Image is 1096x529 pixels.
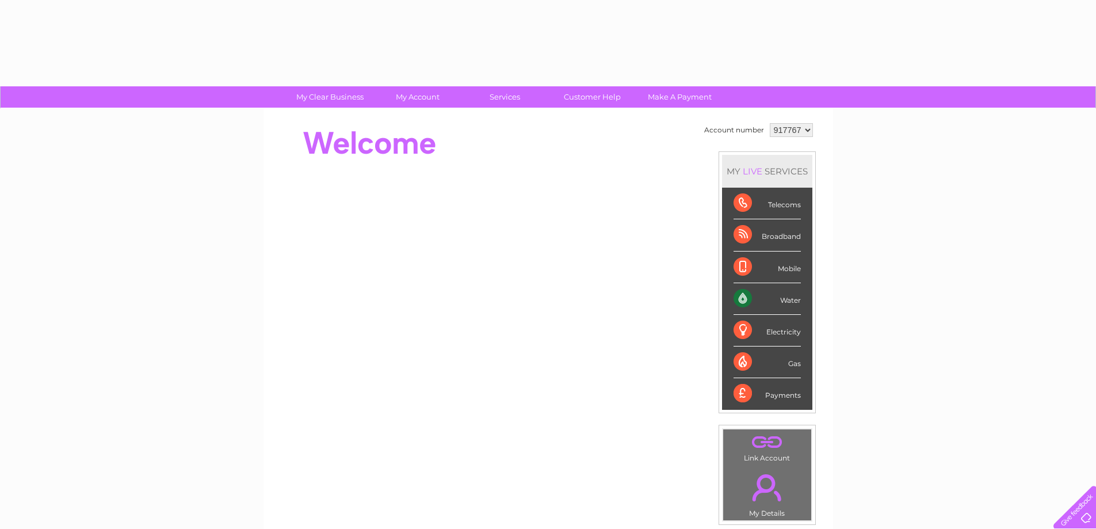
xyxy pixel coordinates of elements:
[282,86,377,108] a: My Clear Business
[632,86,727,108] a: Make A Payment
[734,283,801,315] div: Water
[734,347,801,378] div: Gas
[734,378,801,409] div: Payments
[370,86,465,108] a: My Account
[734,252,801,283] div: Mobile
[723,429,812,465] td: Link Account
[726,432,808,452] a: .
[726,467,808,508] a: .
[701,120,767,140] td: Account number
[734,315,801,347] div: Electricity
[457,86,552,108] a: Services
[740,166,765,177] div: LIVE
[734,219,801,251] div: Broadband
[723,465,812,521] td: My Details
[722,155,812,188] div: MY SERVICES
[734,188,801,219] div: Telecoms
[545,86,640,108] a: Customer Help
